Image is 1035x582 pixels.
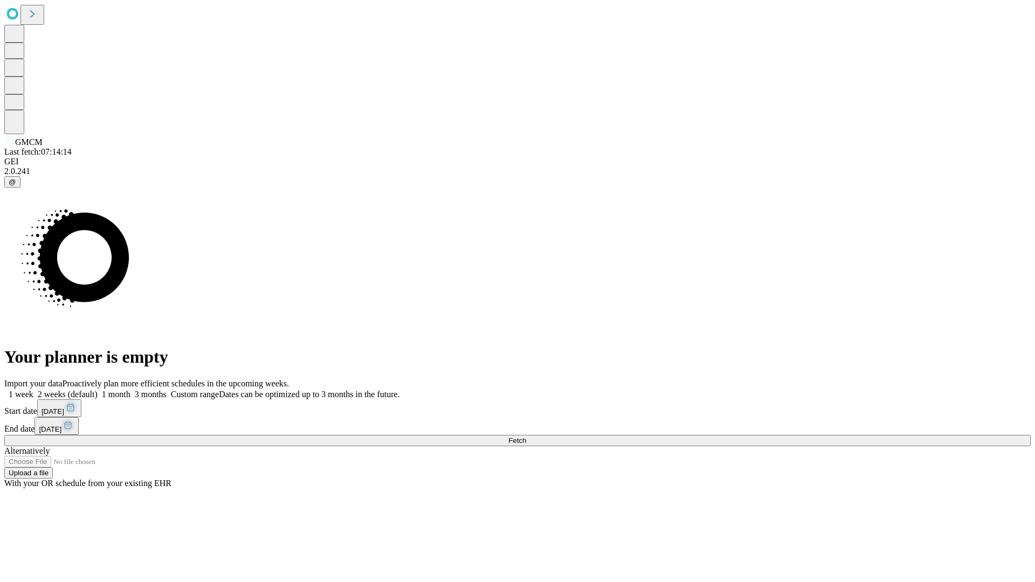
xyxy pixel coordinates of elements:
[102,390,130,399] span: 1 month
[508,436,526,445] span: Fetch
[4,157,1031,167] div: GEI
[9,390,33,399] span: 1 week
[39,425,61,433] span: [DATE]
[4,399,1031,417] div: Start date
[4,167,1031,176] div: 2.0.241
[4,446,50,455] span: Alternatively
[4,467,53,479] button: Upload a file
[4,147,72,156] span: Last fetch: 07:14:14
[4,435,1031,446] button: Fetch
[15,137,43,147] span: GMCM
[34,417,79,435] button: [DATE]
[4,379,63,388] span: Import your data
[4,417,1031,435] div: End date
[4,479,171,488] span: With your OR schedule from your existing EHR
[9,178,16,186] span: @
[171,390,219,399] span: Custom range
[37,399,81,417] button: [DATE]
[4,176,20,188] button: @
[135,390,167,399] span: 3 months
[63,379,289,388] span: Proactively plan more efficient schedules in the upcoming weeks.
[42,407,64,415] span: [DATE]
[219,390,399,399] span: Dates can be optimized up to 3 months in the future.
[38,390,98,399] span: 2 weeks (default)
[4,347,1031,367] h1: Your planner is empty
